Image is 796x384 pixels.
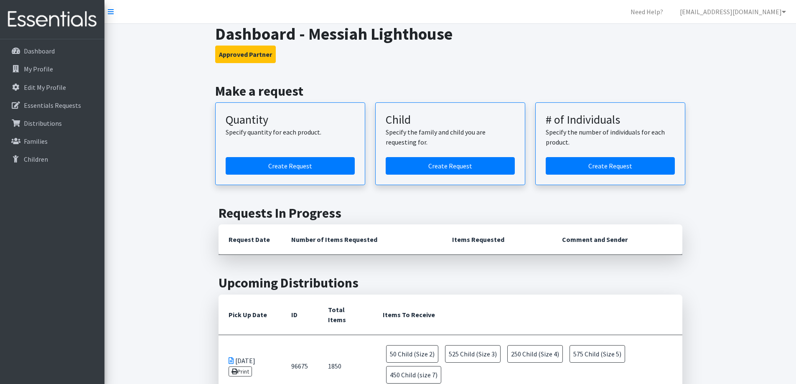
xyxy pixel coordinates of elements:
p: Specify quantity for each product. [226,127,355,137]
h2: Upcoming Distributions [219,275,682,291]
p: Dashboard [24,47,55,55]
th: Items To Receive [373,295,682,335]
span: 525 Child (Size 3) [445,345,501,363]
span: 575 Child (Size 5) [570,345,625,363]
p: Specify the family and child you are requesting for. [386,127,515,147]
th: Pick Up Date [219,295,281,335]
a: Create a request by quantity [226,157,355,175]
a: Dashboard [3,43,101,59]
p: Families [24,137,48,145]
p: Children [24,155,48,163]
th: Total Items [318,295,373,335]
a: Families [3,133,101,150]
h3: Child [386,113,515,127]
th: Number of Items Requested [281,224,443,255]
a: Create a request by number of individuals [546,157,675,175]
p: Specify the number of individuals for each product. [546,127,675,147]
img: HumanEssentials [3,5,101,33]
th: Items Requested [442,224,552,255]
th: Comment and Sender [552,224,682,255]
p: Distributions [24,119,62,127]
a: Print [229,366,252,376]
p: Edit My Profile [24,83,66,92]
a: Distributions [3,115,101,132]
button: Approved Partner [215,46,276,63]
a: Need Help? [624,3,670,20]
a: My Profile [3,61,101,77]
a: [EMAIL_ADDRESS][DOMAIN_NAME] [673,3,793,20]
a: Children [3,151,101,168]
th: ID [281,295,318,335]
h1: Dashboard - Messiah Lighthouse [215,24,685,44]
a: Essentials Requests [3,97,101,114]
a: Edit My Profile [3,79,101,96]
span: 250 Child (Size 4) [507,345,563,363]
p: My Profile [24,65,53,73]
th: Request Date [219,224,281,255]
a: Create a request for a child or family [386,157,515,175]
span: 450 Child (size 7) [386,366,441,384]
span: 50 Child (Size 2) [386,345,438,363]
h3: # of Individuals [546,113,675,127]
h3: Quantity [226,113,355,127]
h2: Make a request [215,83,685,99]
p: Essentials Requests [24,101,81,109]
h2: Requests In Progress [219,205,682,221]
